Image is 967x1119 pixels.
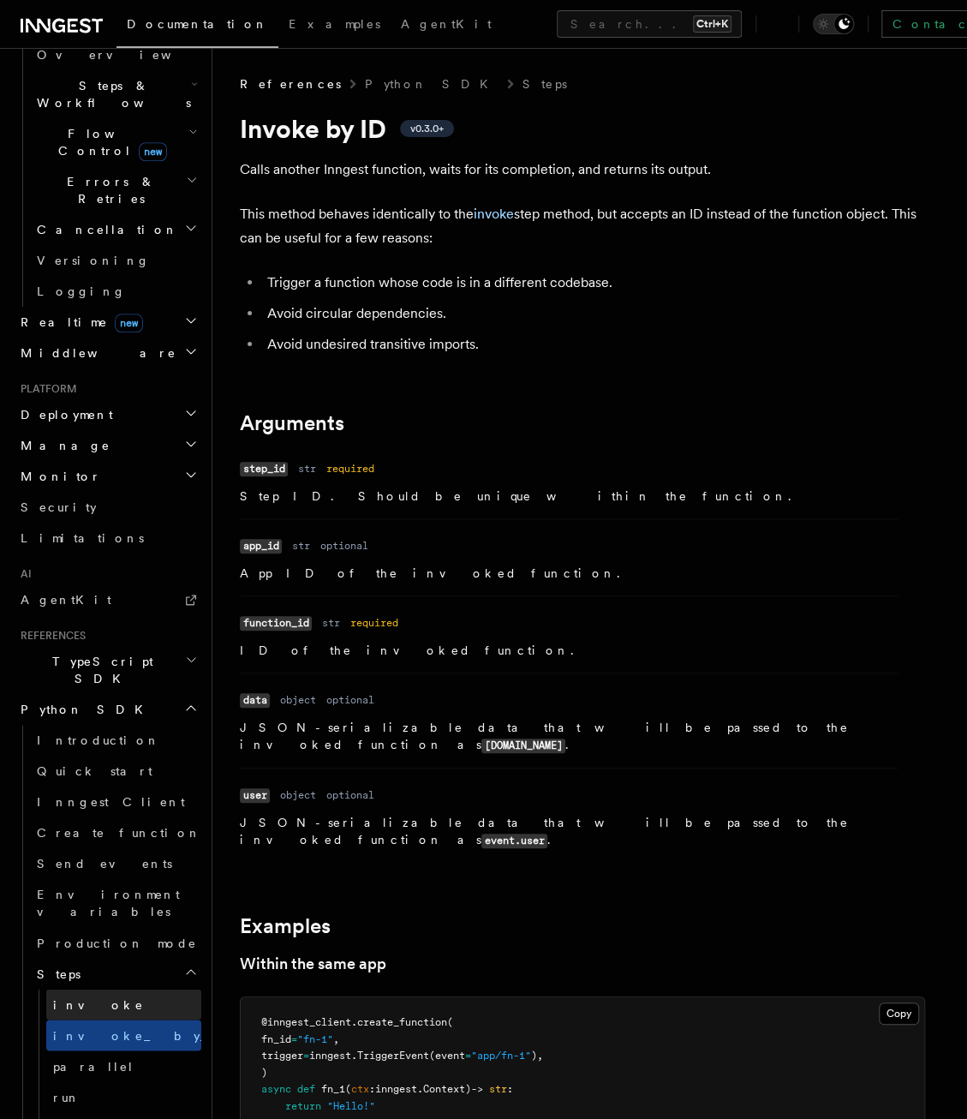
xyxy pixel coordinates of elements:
span: ) [261,1067,267,1079]
span: Middleware [14,344,176,362]
button: Manage [14,430,201,461]
span: new [139,142,167,161]
li: Avoid circular dependencies. [262,302,925,326]
p: Step ID. Should be unique within the function. [240,488,898,505]
button: Toggle dark mode [813,14,854,34]
span: . [417,1083,423,1095]
span: ctx [351,1083,369,1095]
kbd: Ctrl+K [693,15,731,33]
span: ( [447,1016,453,1028]
li: Trigger a function whose code is in a different codebase. [262,271,925,295]
span: Limitations [21,531,144,545]
dd: object [280,693,316,707]
button: Realtimenew [14,307,201,338]
span: Versioning [37,254,150,267]
a: invoke [474,206,514,222]
a: Documentation [116,5,278,48]
span: ( [345,1083,351,1095]
span: parallel [53,1059,134,1073]
a: Introduction [30,725,201,756]
span: Flow Control [30,125,188,159]
dd: str [298,462,316,476]
button: Python SDK [14,694,201,725]
button: Steps & Workflows [30,70,201,118]
span: Examples [289,17,380,31]
button: Search...Ctrl+K [557,10,742,38]
span: Logging [37,284,126,298]
a: Logging [30,276,201,307]
a: Python SDK [365,75,498,93]
p: App ID of the invoked function. [240,565,898,582]
a: Overview [30,39,201,70]
a: invoke_by_id [46,1020,201,1050]
span: References [240,75,341,93]
button: Monitor [14,461,201,492]
code: [DOMAIN_NAME] [481,739,565,753]
button: Flow Controlnew [30,118,201,166]
span: = [465,1050,471,1062]
a: Versioning [30,245,201,276]
a: Arguments [240,411,344,435]
span: run [53,1090,81,1104]
p: JSON-serializable data that will be passed to the invoked function as . [240,814,898,849]
button: Middleware [14,338,201,368]
code: data [240,693,270,708]
a: Within the same app [240,952,386,976]
span: async [261,1083,291,1095]
a: Inngest Client [30,787,201,817]
a: Environment variables [30,879,201,927]
a: Examples [278,5,391,46]
span: Inngest Client [37,795,185,809]
code: user [240,788,270,803]
span: (event [429,1050,465,1062]
code: event.user [481,834,547,848]
a: Limitations [14,523,201,554]
dd: optional [326,788,374,802]
span: = [291,1033,297,1045]
span: References [14,629,86,643]
span: Realtime [14,314,143,331]
span: inngest [375,1083,417,1095]
span: @inngest_client [261,1016,351,1028]
span: Quick start [37,764,152,778]
span: TypeScript SDK [14,653,185,687]
dd: str [322,616,340,630]
span: AI [14,567,32,581]
dd: required [350,616,398,630]
a: Steps [522,75,567,93]
span: Environment variables [37,888,180,919]
dd: optional [326,693,374,707]
p: ID of the invoked function. [240,642,898,659]
span: fn_1 [321,1083,345,1095]
span: : [507,1083,513,1095]
button: Steps [30,958,201,989]
a: run [46,1081,201,1112]
code: function_id [240,616,312,631]
span: -> [471,1083,483,1095]
span: Manage [14,437,110,454]
a: AgentKit [391,5,502,46]
p: This method behaves identically to the step method, but accepts an ID instead of the function obj... [240,202,925,250]
button: Errors & Retries [30,166,201,214]
a: AgentKit [14,584,201,615]
a: Create function [30,817,201,848]
span: , [333,1033,339,1045]
span: Documentation [127,17,268,31]
span: AgentKit [21,593,111,607]
span: inngest. [309,1050,357,1062]
button: TypeScript SDK [14,646,201,694]
span: Deployment [14,406,113,423]
span: new [115,314,143,332]
span: . [351,1016,357,1028]
span: = [303,1050,309,1062]
a: Send events [30,848,201,879]
code: app_id [240,539,282,554]
a: Security [14,492,201,523]
span: TriggerEvent [357,1050,429,1062]
span: invoke [53,997,144,1011]
code: step_id [240,462,288,476]
span: "Hello!" [327,1100,375,1112]
span: def [297,1083,315,1095]
span: "fn-1" [297,1033,333,1045]
span: AgentKit [401,17,492,31]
